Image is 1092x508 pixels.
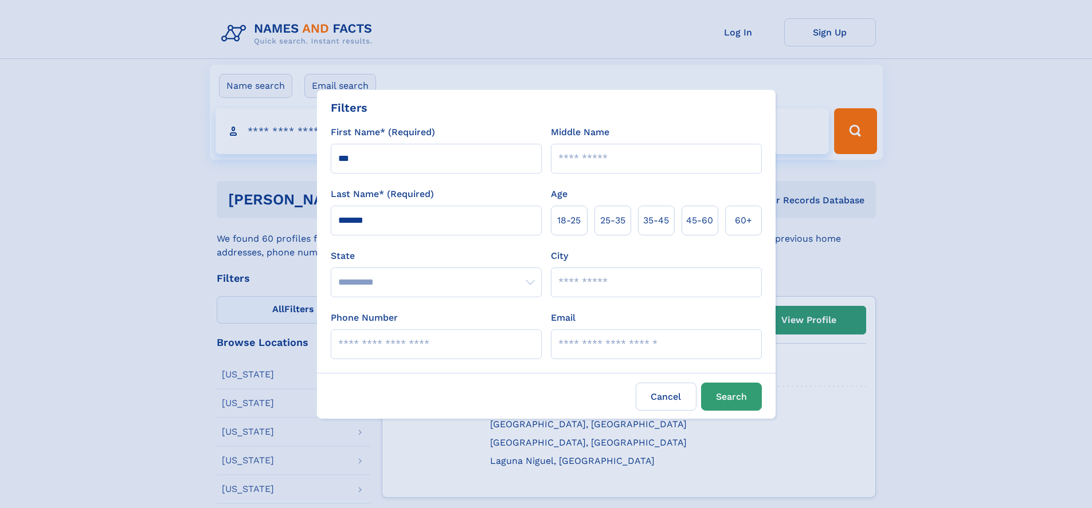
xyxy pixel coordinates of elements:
[643,214,669,227] span: 35‑45
[551,249,568,263] label: City
[331,187,434,201] label: Last Name* (Required)
[551,187,567,201] label: Age
[551,125,609,139] label: Middle Name
[331,99,367,116] div: Filters
[557,214,581,227] span: 18‑25
[701,383,762,411] button: Search
[600,214,625,227] span: 25‑35
[551,311,576,325] label: Email
[331,125,435,139] label: First Name* (Required)
[735,214,752,227] span: 60+
[331,249,542,263] label: State
[331,311,398,325] label: Phone Number
[686,214,713,227] span: 45‑60
[636,383,696,411] label: Cancel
